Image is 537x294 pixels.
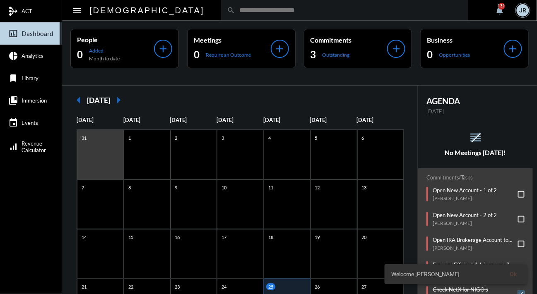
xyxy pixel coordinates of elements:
[89,4,205,17] h2: [DEMOGRAPHIC_DATA]
[217,117,263,123] p: [DATE]
[206,52,251,58] p: Require an Outcome
[8,118,18,128] mat-icon: event
[79,134,89,141] p: 31
[360,283,369,290] p: 27
[219,134,226,141] p: 3
[126,283,135,290] p: 22
[77,117,123,123] p: [DATE]
[79,184,86,191] p: 7
[313,134,320,141] p: 5
[266,184,275,191] p: 11
[157,43,169,55] mat-icon: add
[469,131,482,144] mat-icon: reorder
[79,234,89,241] p: 14
[8,6,18,16] mat-icon: mediation
[22,8,32,14] span: ACT
[439,52,470,58] p: Opportunities
[173,234,182,241] p: 16
[418,149,533,156] h5: No Meetings [DATE]!
[110,92,127,108] mat-icon: arrow_right
[503,267,524,282] button: Ok
[22,140,46,153] span: Revenue Calculator
[311,48,316,61] h2: 3
[79,283,89,290] p: 21
[510,271,517,277] span: Ok
[22,75,39,81] span: Library
[194,48,200,61] h2: 0
[323,52,350,58] p: Outstanding
[8,29,18,38] mat-icon: insert_chart_outlined
[427,48,433,61] h2: 0
[498,3,505,10] div: 131
[22,30,53,37] span: Dashboard
[360,184,369,191] p: 13
[126,234,135,241] p: 15
[22,97,47,104] span: Immersion
[87,96,110,105] h2: [DATE]
[227,6,236,14] mat-icon: search
[8,142,18,152] mat-icon: signal_cellular_alt
[22,120,38,126] span: Events
[426,108,525,115] p: [DATE]
[126,134,133,141] p: 1
[313,234,322,241] p: 19
[313,184,322,191] p: 12
[426,96,525,106] h2: AGENDA
[8,51,18,61] mat-icon: pie_chart
[427,36,504,44] p: Business
[426,174,525,181] h2: Commitments/Tasks
[173,134,180,141] p: 2
[22,53,43,59] span: Analytics
[433,212,497,218] p: Open New Account - 2 of 2
[433,187,497,194] p: Open New Account - 1 of 2
[433,220,497,226] p: [PERSON_NAME]
[77,36,154,43] p: People
[170,117,217,123] p: [DATE]
[266,134,273,141] p: 4
[517,4,529,17] div: JR
[360,134,366,141] p: 6
[8,73,18,83] mat-icon: bookmark
[433,195,497,201] p: [PERSON_NAME]
[219,184,229,191] p: 10
[263,117,310,123] p: [DATE]
[433,237,514,243] p: Open IRA Brokerage Account to Hold Structured Note
[433,245,514,251] p: [PERSON_NAME]
[173,184,180,191] p: 9
[310,117,357,123] p: [DATE]
[70,92,87,108] mat-icon: arrow_left
[266,234,275,241] p: 18
[390,43,402,55] mat-icon: add
[126,184,133,191] p: 8
[89,48,120,54] p: Added
[313,283,322,290] p: 26
[391,270,460,278] span: Welcome [PERSON_NAME]
[219,234,229,241] p: 17
[495,5,505,15] mat-icon: notifications
[507,43,519,55] mat-icon: add
[77,48,83,61] h2: 0
[357,117,404,123] p: [DATE]
[123,117,170,123] p: [DATE]
[69,2,85,19] button: Toggle sidenav
[311,36,388,44] p: Commitments
[72,6,82,16] mat-icon: Side nav toggle icon
[360,234,369,241] p: 20
[173,283,182,290] p: 23
[219,283,229,290] p: 24
[89,55,120,62] p: Month to date
[194,36,271,44] p: Meetings
[266,283,275,290] p: 25
[8,96,18,105] mat-icon: collections_bookmark
[274,43,286,55] mat-icon: add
